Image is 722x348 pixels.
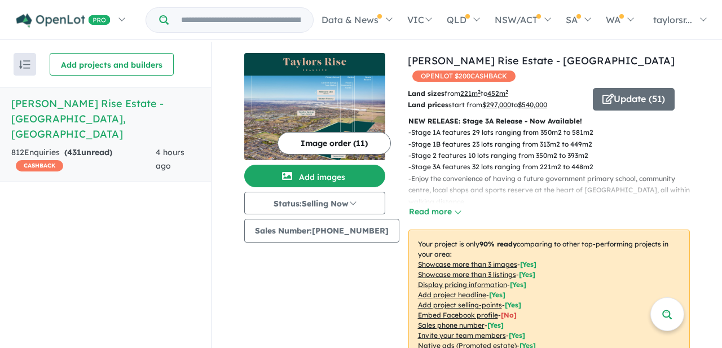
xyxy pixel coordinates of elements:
[418,290,486,299] u: Add project headline
[408,116,690,127] p: NEW RELEASE: Stage 3A Release - Now Available!
[156,147,184,171] span: 4 hours ago
[593,88,675,111] button: Update (51)
[412,71,516,82] span: OPENLOT $ 200 CASHBACK
[510,280,526,289] span: [ Yes ]
[509,331,525,340] span: [ Yes ]
[505,301,521,309] span: [ Yes ]
[16,160,63,171] span: CASHBACK
[519,270,535,279] span: [ Yes ]
[249,58,381,71] img: Taylors Rise Estate - Deanside Logo
[408,173,699,208] p: - Enjoy the convenience of having a future government primary school, community centre, local sho...
[408,88,584,99] p: from
[418,260,517,268] u: Showcase more than 3 images
[481,89,508,98] span: to
[16,14,111,28] img: Openlot PRO Logo White
[482,100,511,109] u: $ 297,000
[418,311,498,319] u: Embed Facebook profile
[67,147,81,157] span: 431
[418,301,502,309] u: Add project selling-points
[489,290,505,299] span: [ Yes ]
[487,89,508,98] u: 452 m
[171,8,311,32] input: Try estate name, suburb, builder or developer
[418,280,507,289] u: Display pricing information
[408,100,448,109] b: Land prices
[408,161,699,173] p: - Stage 3A features 32 lots ranging from 221m2 to 448m2
[408,205,461,218] button: Read more
[408,150,699,161] p: - Stage 2 features 10 lots ranging from 350m2 to 393m2
[505,89,508,95] sup: 2
[518,100,547,109] u: $ 540,000
[418,321,485,329] u: Sales phone number
[244,76,385,160] img: Taylors Rise Estate - Deanside
[408,139,699,150] p: - Stage 1B features 23 lots ranging from 313m2 to 449m2
[50,53,174,76] button: Add projects and builders
[460,89,481,98] u: 221 m
[408,54,675,67] a: [PERSON_NAME] Rise Estate - [GEOGRAPHIC_DATA]
[19,60,30,69] img: sort.svg
[408,89,444,98] b: Land sizes
[478,89,481,95] sup: 2
[11,146,156,173] div: 812 Enquir ies
[418,331,506,340] u: Invite your team members
[479,240,517,248] b: 90 % ready
[278,132,391,155] button: Image order (11)
[653,14,692,25] span: taylorsr...
[501,311,517,319] span: [ No ]
[408,99,584,111] p: start from
[408,127,699,138] p: - Stage 1A features 29 lots ranging from 350m2 to 581m2
[511,100,547,109] span: to
[11,96,200,142] h5: [PERSON_NAME] Rise Estate - [GEOGRAPHIC_DATA] , [GEOGRAPHIC_DATA]
[520,260,536,268] span: [ Yes ]
[487,321,504,329] span: [ Yes ]
[244,219,399,243] button: Sales Number:[PHONE_NUMBER]
[244,53,385,160] a: Taylors Rise Estate - Deanside LogoTaylors Rise Estate - Deanside
[64,147,112,157] strong: ( unread)
[418,270,516,279] u: Showcase more than 3 listings
[244,165,385,187] button: Add images
[244,192,385,214] button: Status:Selling Now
